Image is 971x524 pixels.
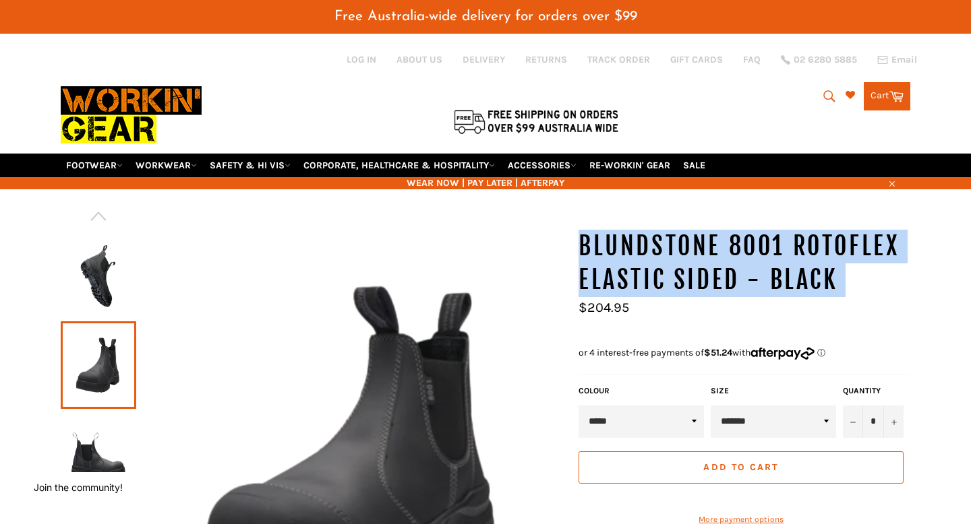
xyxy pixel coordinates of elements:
[883,405,904,438] button: Increase item quantity by one
[298,154,500,177] a: CORPORATE, HEALTHCARE & HOSPITALITY
[587,53,650,66] a: TRACK ORDER
[463,53,505,66] a: DELIVERY
[743,53,761,66] a: FAQ
[864,82,910,110] a: Cart
[794,55,857,65] span: 02 6280 5885
[130,154,202,177] a: WORKWEAR
[67,238,129,312] img: BLUNDSTONE 8001 RotoFlex Elastic Sided - Black - Workin' Gear
[678,154,711,177] a: SALE
[61,77,202,153] img: Workin Gear leaders in Workwear, Safety Boots, PPE, Uniforms. Australia's No.1 in Workwear
[334,9,637,24] span: Free Australia-wide delivery for orders over $99
[61,154,128,177] a: FOOTWEAR
[452,107,620,135] img: Flat $9.95 shipping Australia wide
[61,176,910,189] span: WEAR NOW | PAY LATER | AFTERPAY
[843,405,863,438] button: Reduce item quantity by one
[347,54,376,65] a: Log in
[204,154,296,177] a: SAFETY & HI VIS
[579,385,704,397] label: COLOUR
[670,53,723,66] a: GIFT CARDS
[67,418,129,492] img: BLUNDSTONE 8001 RotoFlex Elastic Sided - Black - Workin' Gear
[584,154,676,177] a: RE-WORKIN' GEAR
[579,230,910,296] h1: BLUNDSTONE 8001 RotoFlex Elastic Sided - Black
[843,385,904,397] label: Quantity
[525,53,567,66] a: RETURNS
[781,55,857,65] a: 02 6280 5885
[877,55,917,65] a: Email
[579,300,629,315] span: $204.95
[34,482,123,493] button: Join the community!
[891,55,917,65] span: Email
[396,53,442,66] a: ABOUT US
[502,154,582,177] a: ACCESSORIES
[579,451,904,484] button: Add to Cart
[703,461,778,473] span: Add to Cart
[711,385,836,397] label: Size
